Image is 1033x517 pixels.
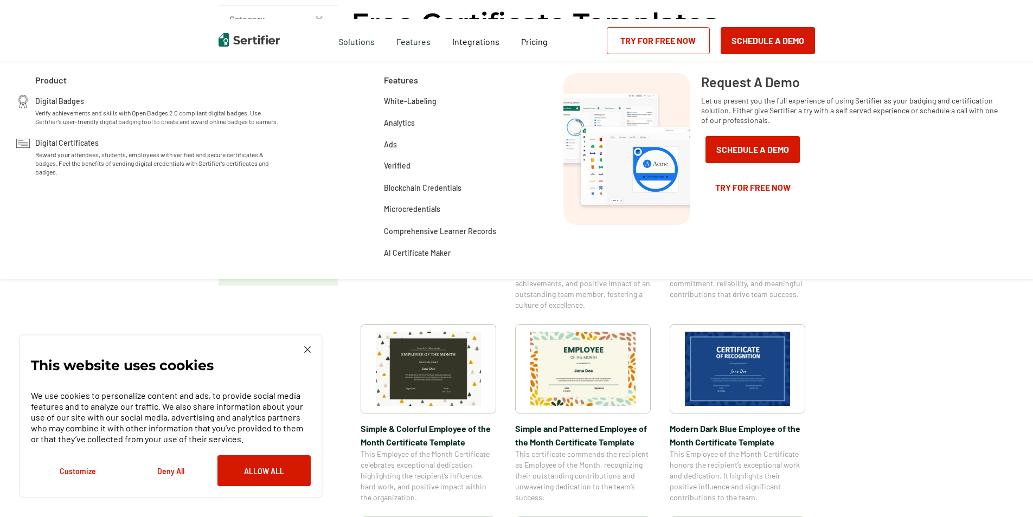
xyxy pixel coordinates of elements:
a: Try for Free Now [701,174,804,201]
button: Allow All [217,455,311,486]
span: Solutions [338,34,375,47]
a: Modern Dark Blue Employee of the Month Certificate TemplateModern Dark Blue Employee of the Month... [670,324,805,503]
a: Integrations [452,34,499,47]
span: Pricing [521,36,548,47]
span: Let us present you the full experience of using Sertifier as your badging and certification solut... [701,96,1006,125]
a: Digital CertificatesReward your attendees, students, employees with verified and secure certifica... [35,137,282,176]
a: Verified [384,160,410,171]
button: Category [219,6,338,32]
span: Request A Demo [701,73,800,91]
a: Comprehensive Learner Records [384,225,496,236]
span: Microcredentials [384,203,440,215]
a: Analytics [384,117,415,127]
a: Ads [384,138,397,149]
iframe: Chat Widget [979,465,1033,517]
span: This certificate commends the recipient as Employee of the Month, recognizing their outstanding c... [515,449,651,503]
img: Request A Demo [563,73,690,225]
span: Features [396,34,431,47]
span: Features [384,73,418,87]
a: AI Certificate Maker [384,247,451,257]
span: Integrations [452,36,499,47]
button: Schedule a Demo [721,27,815,54]
img: Sertifier | Digital Credentialing Platform [219,33,280,47]
img: Modern Dark Blue Employee of the Month Certificate Template [685,332,790,406]
a: Blockchain Credentials [384,182,461,192]
span: This Employee of the Month Certificate honors the recipient’s exceptional work and dedication. It... [670,449,805,503]
span: Simple and Patterned Employee of the Month Certificate Template [515,422,651,449]
p: We use cookies to personalize content and ads, to provide social media features and to analyze ou... [31,390,311,444]
a: Simple & Colorful Employee of the Month Certificate TemplateSimple & Colorful Employee of the Mon... [361,324,496,503]
img: Simple & Colorful Employee of the Month Certificate Template [376,332,481,406]
h1: Free Certificate Templates [351,5,717,41]
img: Digital Badges Icon [16,95,30,108]
button: Deny All [124,455,217,486]
span: Verified [384,159,410,172]
span: Simple & Colorful Employee of the Month Certificate Template [361,422,496,449]
a: Microcredentials [384,203,440,214]
span: Digital Certificates [35,137,99,147]
img: Cookie Popup Close [304,346,311,353]
a: Try for Free Now [607,27,710,54]
span: This Employee of the Month Certificate celebrates exceptional dedication, highlighting the recipi... [361,449,496,503]
a: White-Labeling [384,95,437,106]
img: Simple and Patterned Employee of the Month Certificate Template [530,332,636,406]
span: Product [35,73,67,87]
span: Digital Badges [35,95,84,106]
span: Verify achievements and skills with Open Badges 2.0 compliant digital badges. Use Sertifier’s use... [35,108,282,126]
a: Pricing [521,34,548,47]
a: Simple and Patterned Employee of the Month Certificate TemplateSimple and Patterned Employee of t... [515,324,651,503]
span: Reward your attendees, students, employees with verified and secure certificates & badges. Feel t... [35,150,282,176]
p: This website uses cookies [31,360,214,371]
img: Digital Certificates Icon [16,137,30,150]
span: This Employee of the Month Certificate celebrates the dedication, achievements, and positive impa... [515,256,651,311]
span: Modern Dark Blue Employee of the Month Certificate Template [670,422,805,449]
a: Digital BadgesVerify achievements and skills with Open Badges 2.0 compliant digital badges. Use S... [35,95,282,126]
button: Schedule a Demo [705,136,800,163]
button: Customize [31,455,124,486]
